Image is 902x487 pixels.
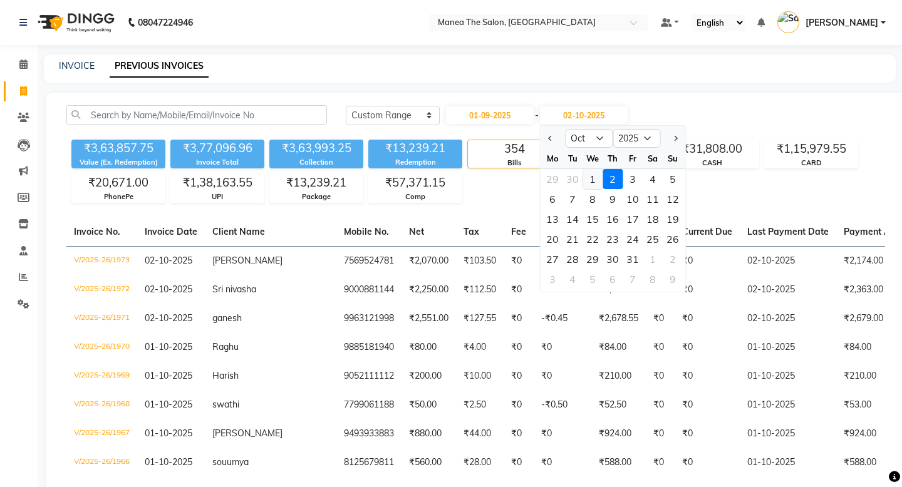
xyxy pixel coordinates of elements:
div: Wednesday, October 22, 2025 [583,229,603,249]
td: ₹2,070.00 [402,246,456,275]
b: 08047224946 [138,5,193,40]
div: 4 [643,169,663,189]
td: ₹0 [675,391,740,419]
input: End Date [540,106,628,124]
div: Bills [468,158,561,168]
td: 02-10-2025 [740,304,836,333]
div: Sunday, October 5, 2025 [663,169,683,189]
td: 7569524781 [336,246,402,275]
td: ₹10.00 [456,362,504,391]
div: 27 [542,249,562,269]
div: Friday, October 31, 2025 [623,249,643,269]
td: ₹2,551.00 [402,304,456,333]
div: Monday, October 27, 2025 [542,249,562,269]
td: ₹0 [504,275,534,304]
td: ₹50.00 [402,391,456,419]
div: Thursday, October 2, 2025 [603,169,623,189]
span: Last Payment Date [747,226,829,237]
td: ₹2,250.00 [402,275,456,304]
td: 9000881144 [336,275,402,304]
select: Select year [613,129,660,148]
div: Saturday, October 4, 2025 [643,169,663,189]
div: Fr [623,148,643,168]
td: ₹0 [646,333,675,362]
a: INVOICE [59,60,95,71]
div: Saturday, November 8, 2025 [643,269,663,289]
td: ₹0 [534,362,591,391]
div: 13 [542,209,562,229]
div: 17 [623,209,643,229]
td: ₹0 [675,246,740,275]
span: 02-10-2025 [145,284,192,295]
td: ₹84.00 [591,333,646,362]
td: ₹80.00 [402,333,456,362]
span: 01-10-2025 [145,370,192,381]
div: 31 [623,249,643,269]
td: ₹0 [675,448,740,477]
div: Tuesday, September 30, 2025 [562,169,583,189]
div: 24 [623,229,643,249]
td: ₹0 [675,304,740,333]
td: V/2025-26/1968 [66,391,137,419]
span: 01-10-2025 [145,428,192,439]
div: 1 [583,169,603,189]
div: ₹1,15,979.55 [765,140,858,158]
div: 8 [583,189,603,209]
div: UPI [171,192,264,202]
td: ₹0 [646,448,675,477]
td: 01-10-2025 [740,362,836,391]
td: ₹0 [646,419,675,448]
div: Tuesday, October 21, 2025 [562,229,583,249]
input: Search by Name/Mobile/Email/Invoice No [66,105,327,125]
span: Tax [464,226,479,237]
div: Friday, October 3, 2025 [623,169,643,189]
td: 02-10-2025 [740,246,836,275]
div: ₹57,371.15 [369,174,462,192]
div: Thursday, October 9, 2025 [603,189,623,209]
td: ₹0 [534,419,591,448]
div: Mo [542,148,562,168]
div: ₹20,671.00 [72,174,165,192]
span: [PERSON_NAME] [212,255,283,266]
span: Mobile No. [344,226,389,237]
div: 26 [663,229,683,249]
span: 01-10-2025 [145,456,192,468]
td: 01-10-2025 [740,391,836,419]
div: 12 [663,189,683,209]
td: V/2025-26/1967 [66,419,137,448]
div: Tuesday, October 7, 2025 [562,189,583,209]
div: 6 [603,269,623,289]
div: ₹1,38,163.55 [171,174,264,192]
span: Sri nivasha [212,284,256,295]
div: 10 [623,189,643,209]
div: 29 [583,249,603,269]
div: ₹13,239.21 [368,140,462,157]
button: Next month [670,128,680,148]
div: Comp [369,192,462,202]
div: Wednesday, October 8, 2025 [583,189,603,209]
div: 7 [562,189,583,209]
div: Collection [269,157,363,168]
input: Start Date [446,106,534,124]
div: 9 [603,189,623,209]
td: ₹0 [646,391,675,419]
td: -₹0.50 [534,391,591,419]
div: Wednesday, November 5, 2025 [583,269,603,289]
td: 01-10-2025 [740,333,836,362]
td: ₹2,678.55 [591,304,646,333]
div: Th [603,148,623,168]
td: ₹924.00 [591,419,646,448]
span: [PERSON_NAME] [806,16,878,29]
div: 3 [623,169,643,189]
div: 16 [603,209,623,229]
td: 7799061188 [336,391,402,419]
td: ₹0 [675,333,740,362]
td: ₹28.00 [456,448,504,477]
td: ₹588.00 [591,448,646,477]
div: 18 [643,209,663,229]
div: 11 [643,189,663,209]
td: ₹0 [646,362,675,391]
span: Invoice No. [74,226,120,237]
span: - [535,109,539,122]
span: Current Due [682,226,732,237]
